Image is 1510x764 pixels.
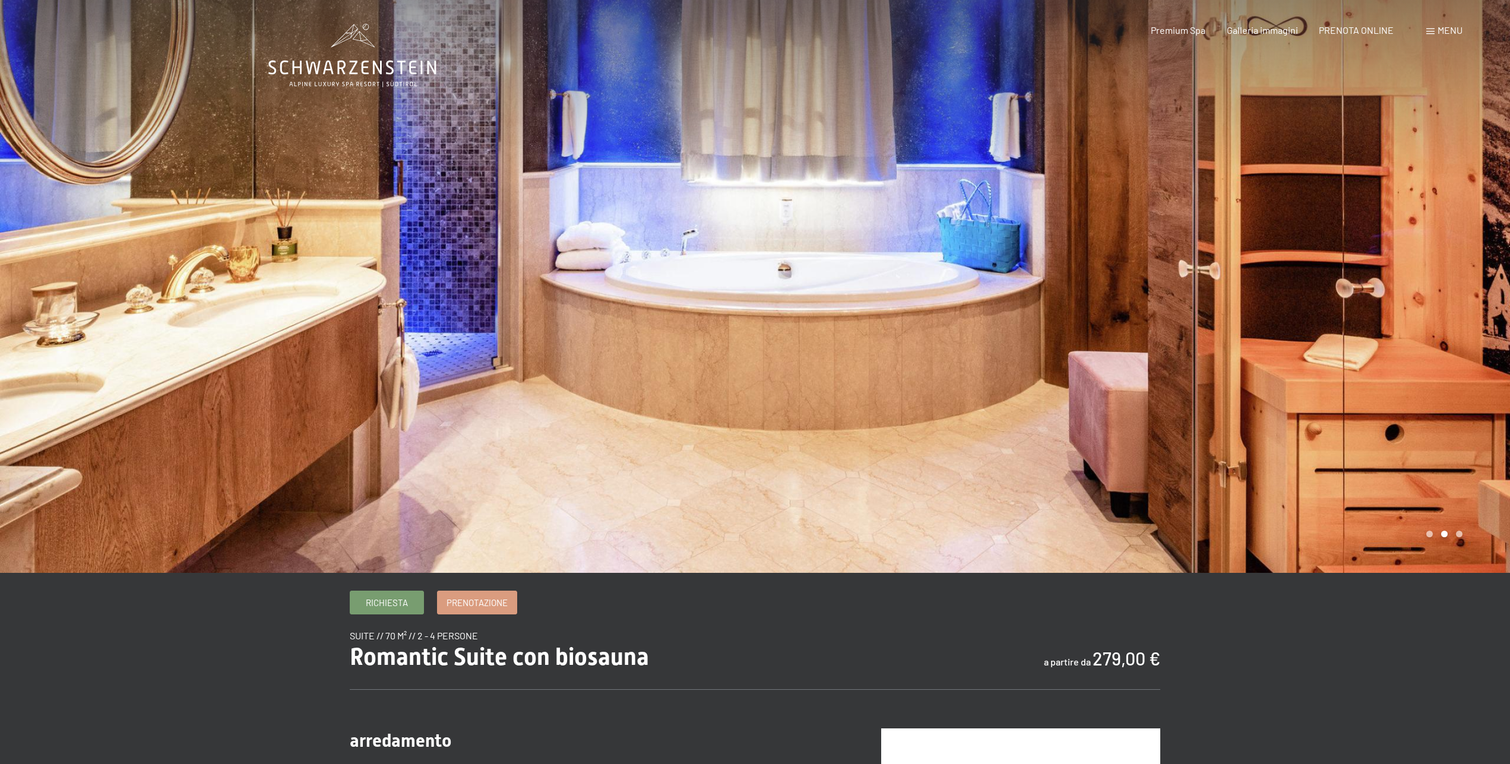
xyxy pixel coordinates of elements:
span: arredamento [350,730,451,751]
span: Romantic Suite con biosauna [350,643,649,671]
b: 279,00 € [1093,648,1160,669]
span: Richiesta [366,597,408,609]
a: Galleria immagini [1227,24,1298,36]
span: Menu [1438,24,1462,36]
span: Prenotazione [447,597,508,609]
a: Premium Spa [1151,24,1205,36]
a: PRENOTA ONLINE [1319,24,1394,36]
a: Richiesta [350,591,423,614]
span: a partire da [1044,656,1091,667]
span: suite // 70 m² // 2 - 4 persone [350,630,478,641]
a: Prenotazione [438,591,517,614]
